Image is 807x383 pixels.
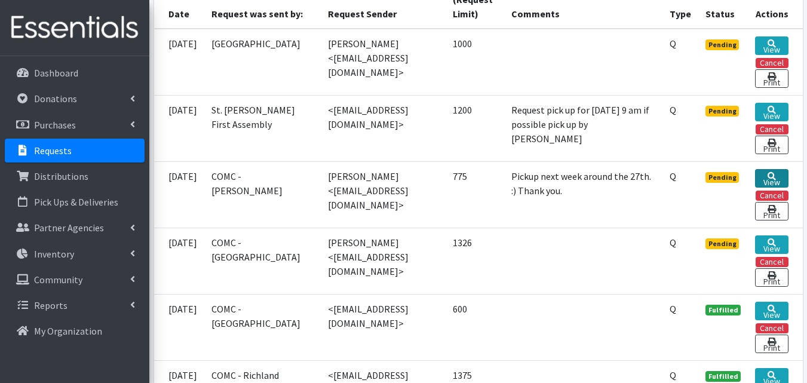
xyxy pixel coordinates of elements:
[705,238,740,249] span: Pending
[34,248,74,260] p: Inventory
[5,319,145,343] a: My Organization
[756,124,788,134] button: Cancel
[204,95,321,161] td: St. [PERSON_NAME] First Assembly
[5,87,145,111] a: Donations
[670,369,676,381] abbr: Quantity
[756,58,788,68] button: Cancel
[5,164,145,188] a: Distributions
[321,161,446,228] td: [PERSON_NAME] <[EMAIL_ADDRESS][DOMAIN_NAME]>
[204,29,321,96] td: [GEOGRAPHIC_DATA]
[34,274,82,286] p: Community
[321,294,446,360] td: <[EMAIL_ADDRESS][DOMAIN_NAME]>
[446,228,504,294] td: 1326
[34,145,72,157] p: Requests
[755,136,788,154] a: Print
[34,93,77,105] p: Donations
[446,29,504,96] td: 1000
[755,36,788,55] a: View
[34,299,67,311] p: Reports
[756,257,788,267] button: Cancel
[670,104,676,116] abbr: Quantity
[5,268,145,292] a: Community
[705,172,740,183] span: Pending
[5,242,145,266] a: Inventory
[755,235,788,254] a: View
[755,169,788,188] a: View
[670,303,676,315] abbr: Quantity
[705,106,740,117] span: Pending
[756,191,788,201] button: Cancel
[705,305,741,315] span: Fulfilled
[321,29,446,96] td: [PERSON_NAME] <[EMAIL_ADDRESS][DOMAIN_NAME]>
[756,323,788,333] button: Cancel
[670,237,676,249] abbr: Quantity
[34,170,88,182] p: Distributions
[446,294,504,360] td: 600
[5,293,145,317] a: Reports
[670,38,676,50] abbr: Quantity
[705,39,740,50] span: Pending
[5,216,145,240] a: Partner Agencies
[755,302,788,320] a: View
[5,139,145,163] a: Requests
[446,161,504,228] td: 775
[755,335,788,353] a: Print
[670,170,676,182] abbr: Quantity
[321,228,446,294] td: [PERSON_NAME] <[EMAIL_ADDRESS][DOMAIN_NAME]>
[204,161,321,228] td: COMC - [PERSON_NAME]
[34,196,118,208] p: Pick Ups & Deliveries
[755,202,788,220] a: Print
[504,161,662,228] td: Pickup next week around the 27th. :) Thank you.
[755,268,788,287] a: Print
[705,371,741,382] span: Fulfilled
[5,8,145,48] img: HumanEssentials
[154,161,204,228] td: [DATE]
[446,95,504,161] td: 1200
[755,69,788,88] a: Print
[755,103,788,121] a: View
[5,113,145,137] a: Purchases
[154,294,204,360] td: [DATE]
[154,228,204,294] td: [DATE]
[321,95,446,161] td: <[EMAIL_ADDRESS][DOMAIN_NAME]>
[34,119,76,131] p: Purchases
[34,67,78,79] p: Dashboard
[204,228,321,294] td: COMC - [GEOGRAPHIC_DATA]
[34,222,104,234] p: Partner Agencies
[5,61,145,85] a: Dashboard
[204,294,321,360] td: COMC - [GEOGRAPHIC_DATA]
[5,190,145,214] a: Pick Ups & Deliveries
[154,95,204,161] td: [DATE]
[154,29,204,96] td: [DATE]
[34,325,102,337] p: My Organization
[504,95,662,161] td: Request pick up for [DATE] 9 am if possible pick up by [PERSON_NAME]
